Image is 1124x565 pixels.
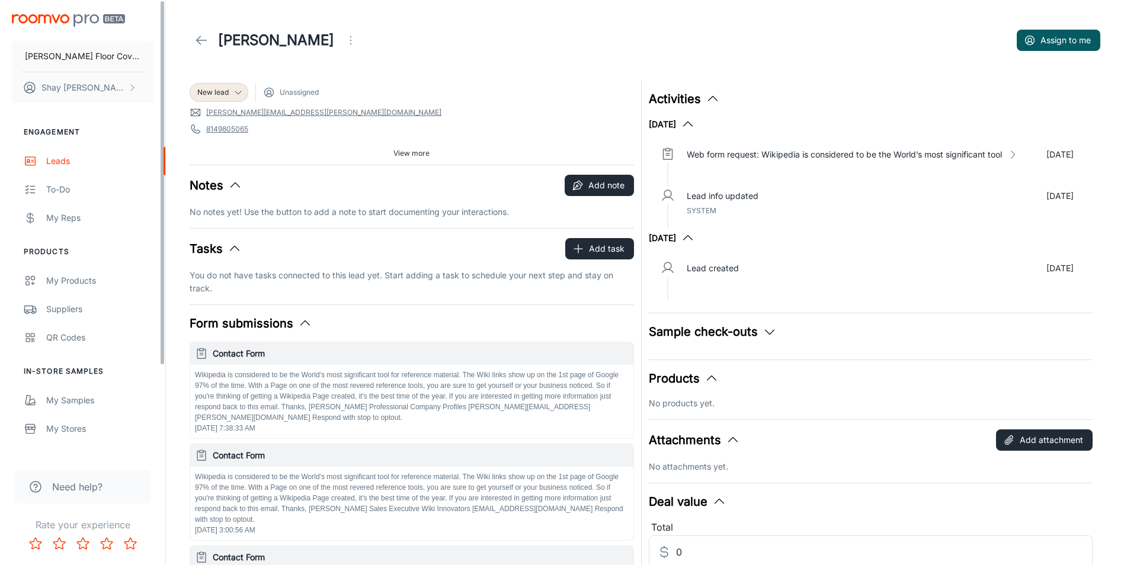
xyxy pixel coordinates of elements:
button: Attachments [649,431,740,449]
button: Rate 5 star [119,532,142,556]
button: Rate 4 star [95,532,119,556]
button: [DATE] [649,117,695,131]
img: Roomvo PRO Beta [12,14,125,27]
button: View more [389,145,434,162]
span: Need help? [52,480,103,494]
span: [DATE] 7:38:33 AM [195,424,255,432]
button: Rate 3 star [71,532,95,556]
h6: Contact Form [213,347,629,360]
p: Lead info updated [687,190,758,203]
p: [DATE] [1046,190,1074,203]
button: Contact FormWikipedia is considered to be the World’s most significant tool for reference materia... [190,342,633,438]
p: You do not have tasks connected to this lead yet. Start adding a task to schedule your next step ... [190,269,634,295]
p: Lead created [687,262,739,275]
p: Rate your experience [9,518,156,532]
span: View more [393,148,430,159]
h6: Contact Form [213,551,629,564]
div: To-do [46,183,153,196]
span: New lead [197,87,229,98]
div: Leads [46,155,153,168]
div: Total [649,520,1093,535]
button: Sample check-outs [649,323,777,341]
a: 8149805065 [206,124,248,134]
p: [DATE] [1046,262,1074,275]
span: Unassigned [280,87,319,98]
button: Rate 2 star [47,532,71,556]
button: Add task [565,238,634,259]
div: My Products [46,274,153,287]
p: No products yet. [649,397,1093,410]
button: Deal value [649,493,726,511]
p: No attachments yet. [649,460,1093,473]
button: Add attachment [996,429,1093,451]
a: [PERSON_NAME][EMAIL_ADDRESS][PERSON_NAME][DOMAIN_NAME] [206,107,441,118]
span: System [687,206,716,215]
button: Assign to me [1017,30,1100,51]
button: [DATE] [649,231,695,245]
div: New lead [190,83,248,102]
button: Products [649,370,719,387]
p: Shay [PERSON_NAME] [41,81,125,94]
button: Add note [565,175,634,196]
button: Shay [PERSON_NAME] [12,72,153,103]
button: [PERSON_NAME] Floor Covering [12,41,153,72]
button: Tasks [190,240,242,258]
p: Web form request: Wikipedia is considered to be the World’s most significant tool [687,148,1002,161]
button: Activities [649,90,720,108]
div: QR Codes [46,331,153,344]
div: My Stores [46,422,153,435]
button: Form submissions [190,314,312,332]
h1: [PERSON_NAME] [218,30,334,51]
button: Open menu [339,28,363,52]
p: [DATE] [1046,148,1074,161]
p: Wikipedia is considered to be the World’s most significant tool for reference material. The Wiki ... [195,370,629,423]
p: No notes yet! Use the button to add a note to start documenting your interactions. [190,206,634,219]
button: Rate 1 star [24,532,47,556]
div: Suppliers [46,303,153,316]
div: My Reps [46,211,153,224]
h6: Contact Form [213,449,629,462]
p: Wikipedia is considered to be the World’s most significant tool for reference material. The Wiki ... [195,471,629,525]
button: Contact FormWikipedia is considered to be the World’s most significant tool for reference materia... [190,444,633,540]
button: Notes [190,176,242,194]
p: [PERSON_NAME] Floor Covering [25,50,140,63]
span: [DATE] 3:00:56 AM [195,526,255,534]
div: My Samples [46,394,153,407]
